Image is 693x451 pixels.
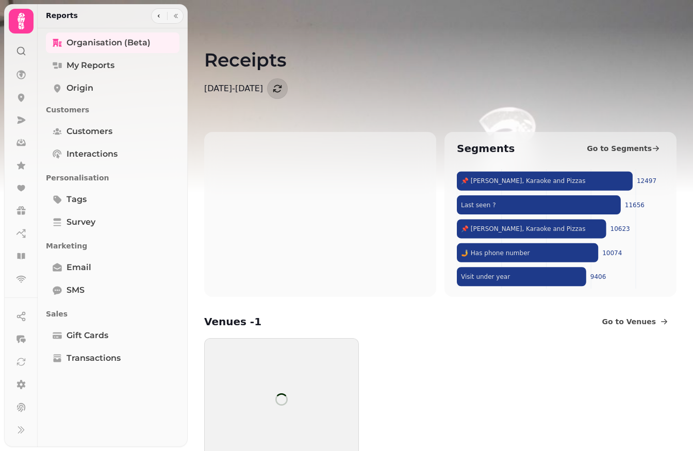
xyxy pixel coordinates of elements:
p: Sales [46,305,179,323]
tspan: 11656 [625,202,645,209]
a: SMS [46,280,179,300]
a: survey [46,212,179,232]
p: Personalisation [46,169,179,187]
tspan: 🤳 Has phone number [461,249,530,257]
span: Email [67,261,91,274]
span: Go to Segments [587,143,652,154]
span: Interactions [67,148,118,160]
tspan: 12497 [637,177,656,185]
a: Customers [46,121,179,142]
h2: Reports [46,10,78,21]
p: Marketing [46,237,179,255]
tspan: Last seen ? [461,202,496,209]
span: Gift Cards [67,329,108,342]
tspan: 10074 [602,249,622,257]
span: Origin [67,82,93,94]
tspan: Visit under year [461,273,510,280]
a: tags [46,189,179,210]
p: Customers [46,101,179,119]
a: Go to Segments [579,140,668,157]
span: My Reports [67,59,114,72]
a: Transactions [46,348,179,369]
h2: Venues - 1 [204,314,261,329]
tspan: 10623 [610,225,630,232]
a: Email [46,257,179,278]
a: My Reports [46,55,179,76]
span: Go to Venues [602,316,656,327]
a: Interactions [46,144,179,164]
h2: Segments [457,141,515,156]
a: Organisation (beta) [46,32,179,53]
p: [DATE] - [DATE] [204,82,263,95]
tspan: 📌 [PERSON_NAME], Karaoke and Pizzas [461,225,585,232]
tspan: 9406 [590,273,606,280]
span: SMS [67,284,85,296]
a: Go to Venues [594,313,677,330]
span: Customers [67,125,112,138]
span: Organisation (beta) [67,37,151,49]
tspan: 📌 [PERSON_NAME], Karaoke and Pizzas [461,177,585,185]
a: Gift Cards [46,325,179,346]
span: tags [67,193,87,206]
span: survey [67,216,95,228]
nav: Tabs [38,28,188,447]
span: Transactions [67,352,121,364]
a: Origin [46,78,179,98]
h1: Receipts [204,25,676,70]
